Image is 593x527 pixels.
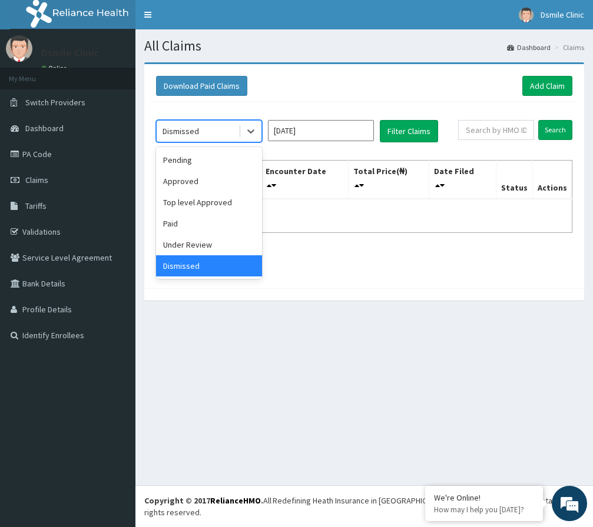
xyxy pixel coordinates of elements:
span: Dsmile Clinic [541,9,584,20]
footer: All rights reserved. [135,485,593,527]
a: Dashboard [507,42,551,52]
textarea: Type your message and hit 'Enter' [6,321,224,362]
a: Add Claim [522,76,572,96]
div: Minimize live chat window [193,6,221,34]
div: Pending [156,149,262,171]
div: Dismissed [156,255,262,276]
div: Dismissed [163,125,199,137]
th: Actions [532,161,572,199]
p: Dsmile Clinic [41,48,99,58]
li: Claims [552,42,584,52]
input: Select Month and Year [268,120,374,141]
div: Approved [156,171,262,192]
div: Chat with us now [61,66,198,81]
div: Top level Approved [156,192,262,213]
div: We're Online! [434,492,534,503]
span: Claims [25,175,48,185]
th: Encounter Date [261,161,349,199]
input: Search [538,120,572,140]
img: User Image [519,8,534,22]
th: Status [496,161,532,199]
div: Paid [156,213,262,234]
th: Total Price(₦) [348,161,429,199]
p: How may I help you today? [434,505,534,515]
a: RelianceHMO [210,495,261,506]
th: Date Filed [429,161,496,199]
button: Filter Claims [380,120,438,142]
a: Online [41,64,69,72]
div: Under Review [156,234,262,255]
img: d_794563401_company_1708531726252_794563401 [22,59,48,88]
span: We're online! [68,148,163,267]
input: Search by HMO ID [458,120,534,140]
img: User Image [6,35,32,62]
div: Redefining Heath Insurance in [GEOGRAPHIC_DATA] using Telemedicine and Data Science! [273,495,584,506]
span: Switch Providers [25,97,85,108]
h1: All Claims [144,38,584,54]
span: Tariffs [25,201,47,211]
span: Dashboard [25,123,64,134]
strong: Copyright © 2017 . [144,495,263,506]
button: Download Paid Claims [156,76,247,96]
